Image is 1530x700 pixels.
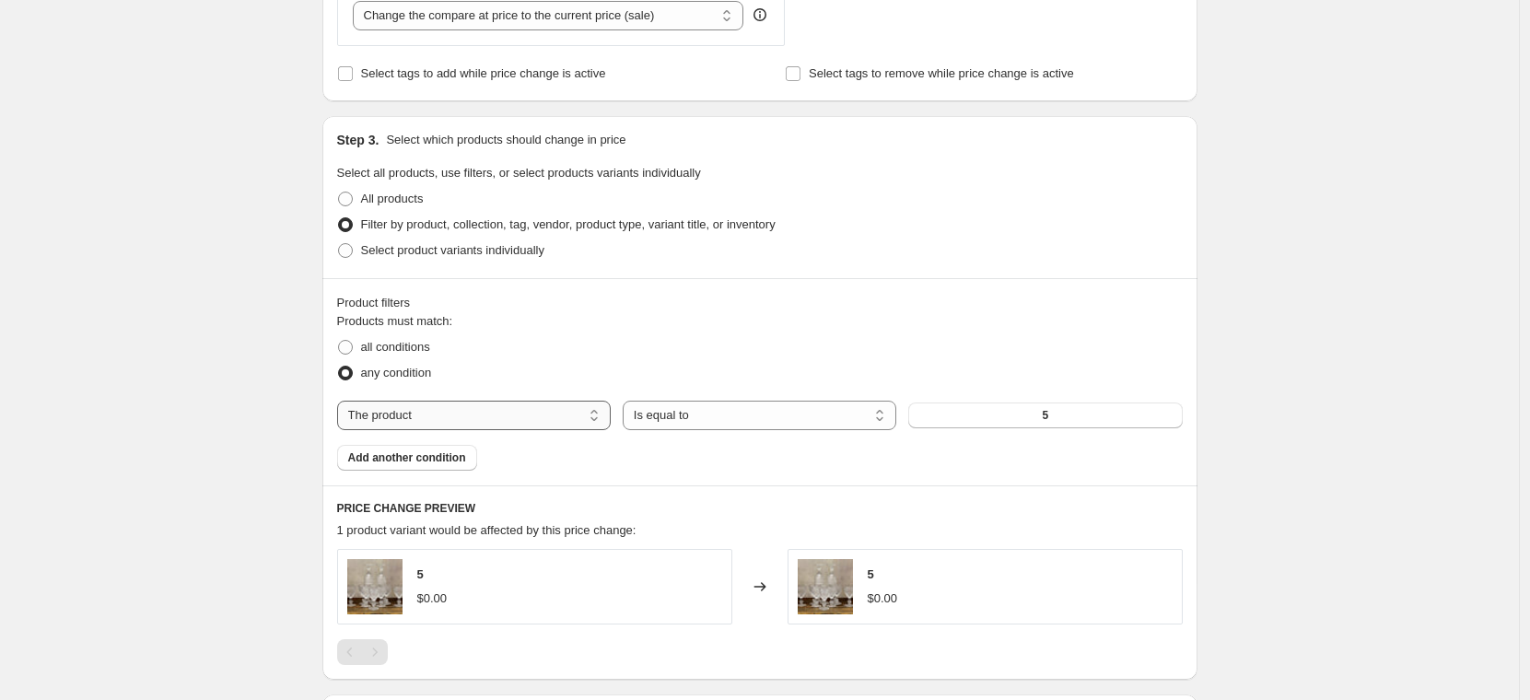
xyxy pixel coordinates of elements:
div: $0.00 [417,589,448,608]
span: All products [361,192,424,205]
span: Products must match: [337,314,453,328]
p: Select which products should change in price [386,131,625,149]
span: Select tags to remove while price change is active [809,66,1074,80]
img: 4984-ok5_80x.jpg [347,559,403,614]
span: Select all products, use filters, or select products variants individually [337,166,701,180]
img: 4984-ok5_80x.jpg [798,559,853,614]
span: 5 [868,567,874,581]
span: all conditions [361,340,430,354]
span: 5 [417,567,424,581]
span: 1 product variant would be affected by this price change: [337,523,637,537]
span: Select product variants individually [361,243,544,257]
span: any condition [361,366,432,379]
div: help [751,6,769,24]
h6: PRICE CHANGE PREVIEW [337,501,1183,516]
span: Add another condition [348,450,466,465]
h2: Step 3. [337,131,380,149]
span: 5 [1042,408,1048,423]
div: Product filters [337,294,1183,312]
span: Select tags to add while price change is active [361,66,606,80]
div: $0.00 [868,589,898,608]
button: 5 [908,402,1182,428]
nav: Pagination [337,639,388,665]
span: Filter by product, collection, tag, vendor, product type, variant title, or inventory [361,217,776,231]
button: Add another condition [337,445,477,471]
